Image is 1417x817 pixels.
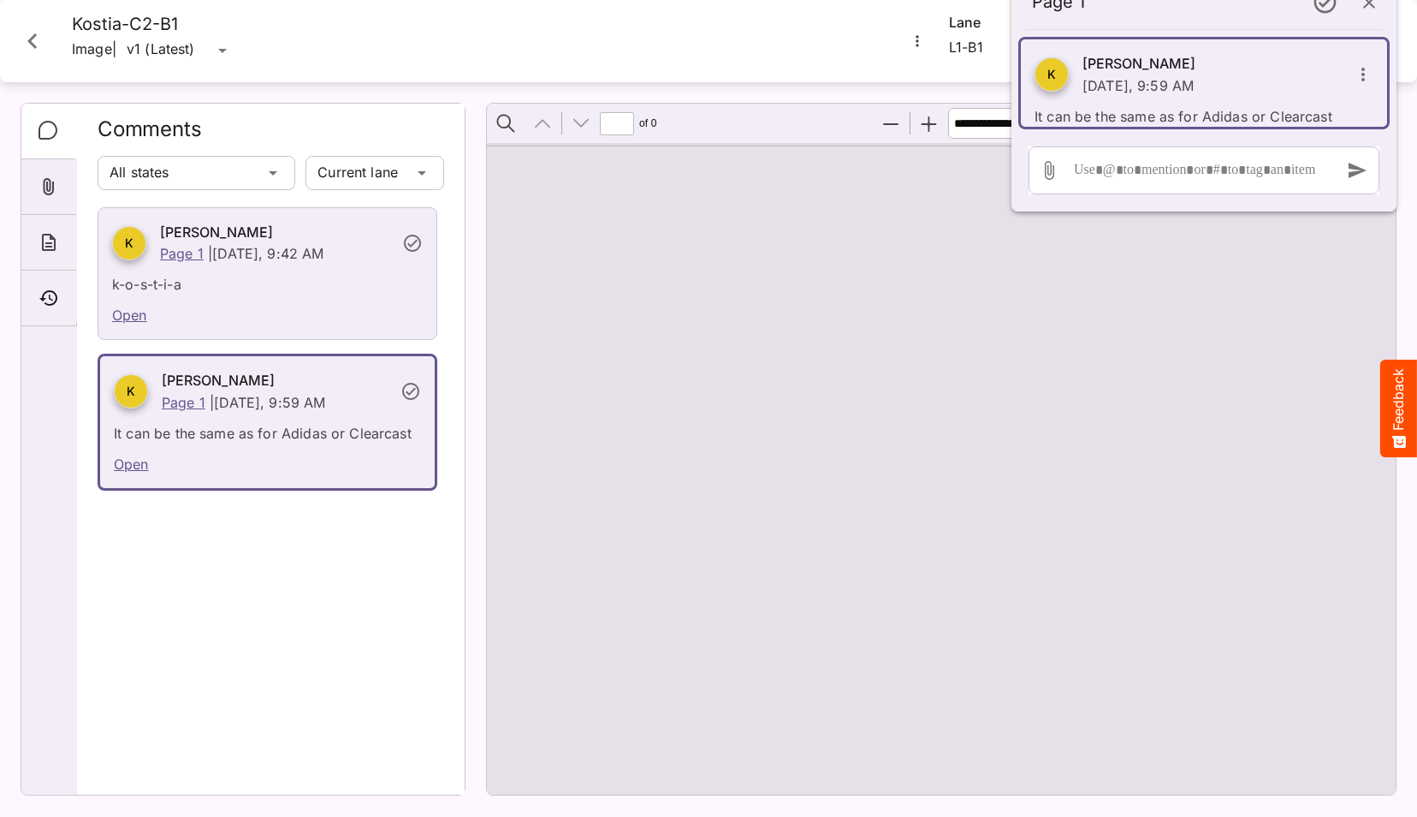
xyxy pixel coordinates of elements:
div: Timeline [21,271,76,326]
div: Comments [21,104,77,159]
div: L1-B1 [949,34,1100,62]
p: k-o-s-t-i-a [112,264,423,295]
span: of ⁨0⁩ [637,105,661,141]
span: | [112,39,116,59]
p: [DATE], 9:59 AM [1082,77,1194,94]
p: | [208,245,212,262]
div: v1 (Latest) [127,39,212,63]
div: About [21,215,76,271]
div: Attachments [21,159,76,215]
h6: [PERSON_NAME] [1082,53,1332,75]
h2: Comments [98,117,444,152]
p: Image [72,35,112,66]
div: All states [98,156,263,190]
button: More options for Kostia-C2-B1 [906,30,928,52]
h6: [PERSON_NAME] [160,222,392,244]
button: Zoom Out [873,105,909,141]
div: K [112,226,146,260]
div: K [1035,57,1069,92]
div: Current lane [305,156,412,190]
p: [DATE], 9:59 AM [214,394,325,411]
button: Close card [7,15,58,67]
p: | [210,394,214,411]
h4: Kostia-C2-B1 [72,14,233,35]
a: Open [112,305,423,325]
button: Zoom In [911,105,947,141]
button: Find in Document [488,105,524,141]
p: It can be the same as for Adidas or Clearcast [114,413,421,444]
p: It can be the same as for Adidas or Clearcast [1035,96,1373,127]
a: Page 1 [162,394,205,411]
a: Page 1 [160,245,204,262]
div: K [114,374,148,408]
p: [DATE], 9:42 AM [212,245,323,262]
h6: [PERSON_NAME] [162,370,390,392]
button: Feedback [1380,360,1417,457]
a: Open [114,454,421,474]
